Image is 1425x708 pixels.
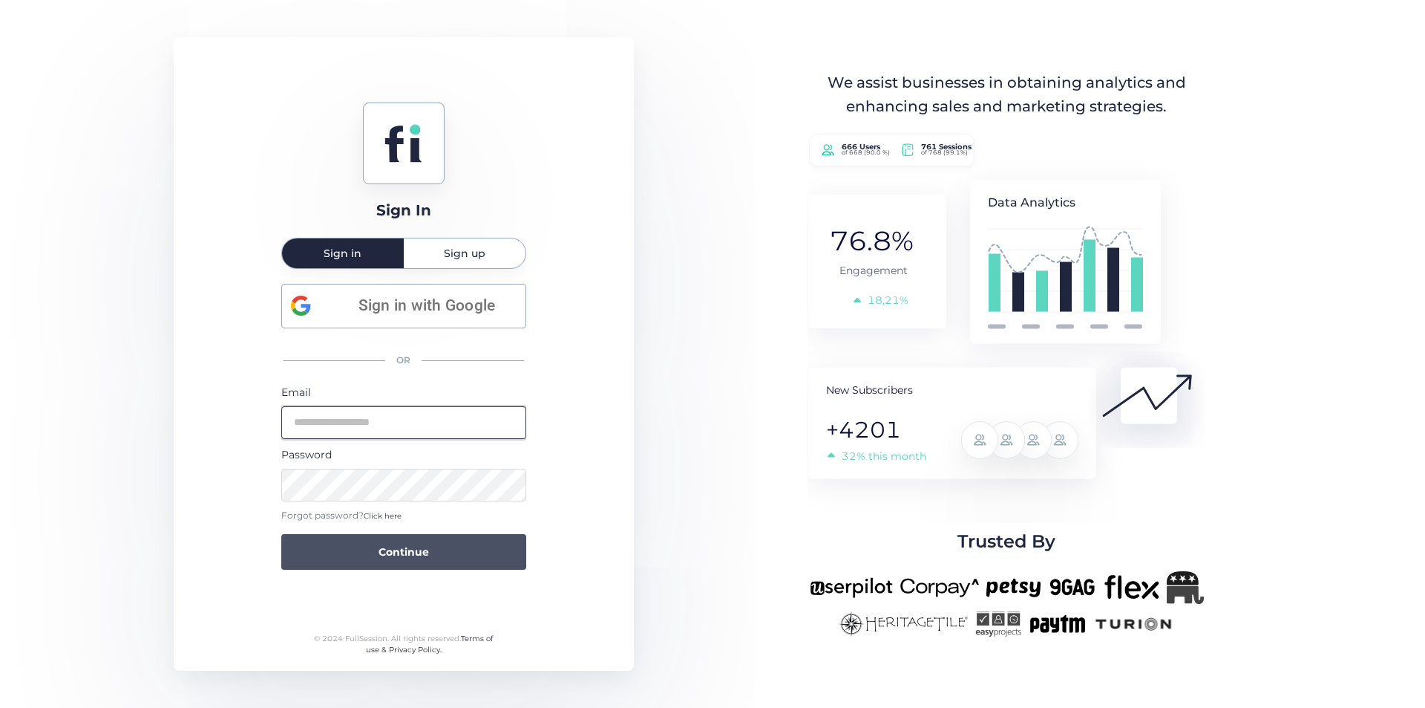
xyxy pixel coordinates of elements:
[842,149,890,157] tspan: of 668 (90.0 %)
[842,143,881,152] tspan: 666 Users
[379,544,429,560] span: Continue
[810,71,1202,118] div: We assist businesses in obtaining analytics and enhancing sales and marketing strategies.
[1167,571,1204,604] img: Republicanlogo-bw.png
[826,383,913,397] tspan: New Subscribers
[281,534,526,570] button: Continue
[922,143,973,152] tspan: 761 Sessions
[842,449,926,463] tspan: 32% this month
[281,446,526,463] div: Password
[281,509,526,523] div: Forgot password?
[922,149,969,157] tspan: of 768 (99.1%)
[1104,571,1159,604] img: flex-new.png
[810,571,893,604] img: userpilot-new.png
[831,224,914,257] tspan: 76.8%
[1093,611,1174,637] img: turion-new.png
[1029,611,1086,637] img: paytm-new.png
[338,293,517,318] span: Sign in with Google
[839,611,968,637] img: heritagetile-new.png
[376,199,431,222] div: Sign In
[307,633,499,656] div: © 2024 FullSession. All rights reserved.
[900,571,979,604] img: corpay-new.png
[957,527,1055,556] span: Trusted By
[364,511,402,521] span: Click here
[281,384,526,400] div: Email
[986,571,1041,604] img: petsy-new.png
[324,248,361,259] span: Sign in
[868,293,908,307] tspan: 18,21%
[826,416,901,444] tspan: +4201
[988,195,1075,210] tspan: Data Analytics
[1048,571,1097,604] img: 9gag-new.png
[839,264,908,277] tspan: Engagement
[444,248,485,259] span: Sign up
[281,345,526,377] div: OR
[975,611,1021,637] img: easyprojects-new.png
